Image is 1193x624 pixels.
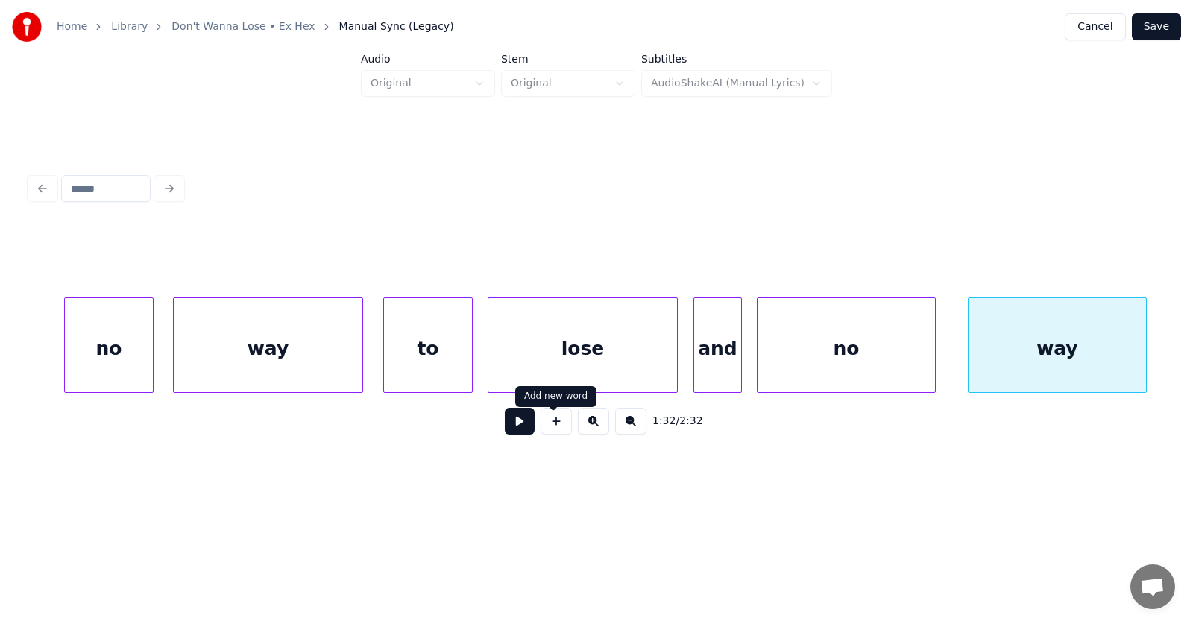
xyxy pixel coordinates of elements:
[57,19,454,34] nav: breadcrumb
[1065,13,1125,40] button: Cancel
[171,19,315,34] a: Don't Wanna Lose • Ex Hex
[652,414,688,429] div: /
[524,391,588,403] div: Add new word
[1132,13,1181,40] button: Save
[339,19,454,34] span: Manual Sync (Legacy)
[652,414,676,429] span: 1:32
[679,414,702,429] span: 2:32
[111,19,148,34] a: Library
[12,12,42,42] img: youka
[501,54,635,64] label: Stem
[57,19,87,34] a: Home
[641,54,832,64] label: Subtitles
[361,54,495,64] label: Audio
[1130,564,1175,609] a: Open chat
